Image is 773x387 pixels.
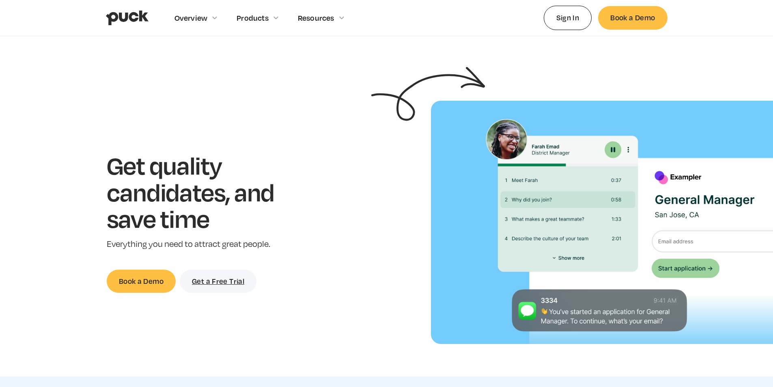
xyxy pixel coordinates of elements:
a: Book a Demo [107,270,176,293]
a: Sign In [544,6,592,30]
a: Get a Free Trial [180,270,256,293]
h1: Get quality candidates, and save time [107,152,299,232]
div: Products [237,13,269,22]
p: Everything you need to attract great people. [107,238,299,250]
div: Overview [174,13,208,22]
div: Resources [298,13,334,22]
a: Book a Demo [598,6,667,29]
